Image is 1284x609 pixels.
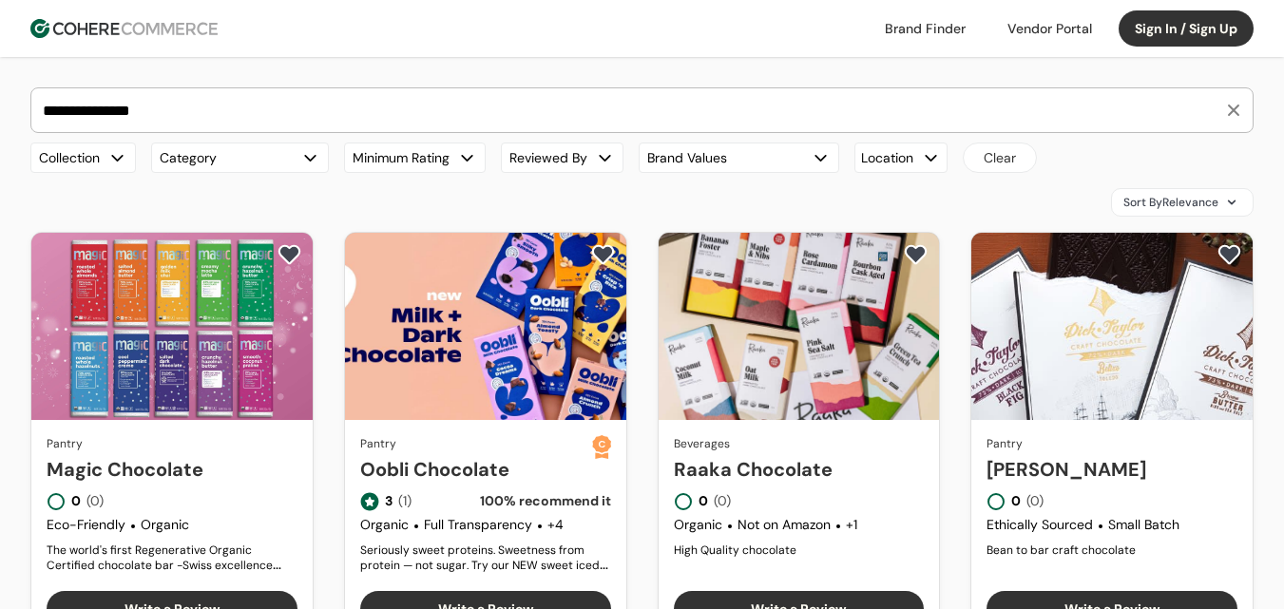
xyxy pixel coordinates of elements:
button: Clear [963,143,1037,173]
img: Cohere Logo [30,19,218,38]
button: add to favorite [1214,240,1245,269]
button: Sign In / Sign Up [1119,10,1254,47]
button: add to favorite [900,240,931,269]
span: Sort By Relevance [1123,194,1218,211]
a: Oobli Chocolate [360,455,592,484]
button: add to favorite [274,240,305,269]
button: add to favorite [587,240,619,269]
a: Raaka Chocolate [674,455,925,484]
a: Magic Chocolate [47,455,297,484]
a: [PERSON_NAME] [987,455,1237,484]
